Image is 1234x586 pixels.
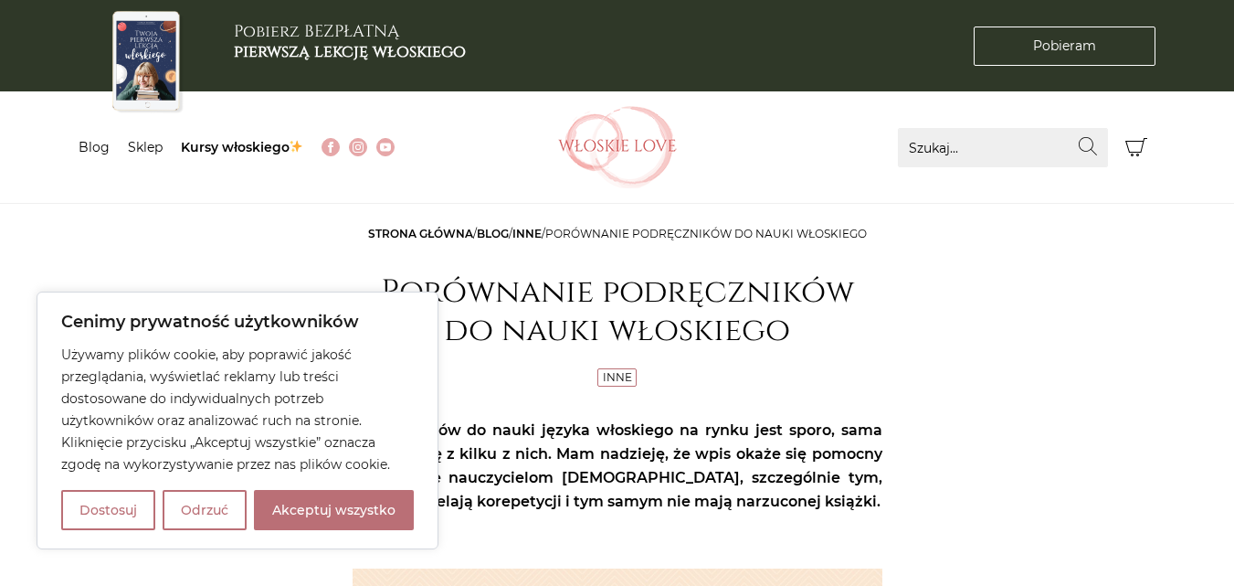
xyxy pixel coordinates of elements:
[1117,128,1156,167] button: Koszyk
[558,106,677,188] img: Włoskielove
[974,27,1155,66] a: Pobieram
[61,344,414,475] p: Używamy plików cookie, aby poprawić jakość przeglądania, wyświetlać reklamy lub treści dostosowan...
[512,227,542,240] a: Inne
[603,370,632,384] a: Inne
[290,140,302,153] img: ✨
[477,227,509,240] a: Blog
[353,419,882,514] p: Podręczników do nauki języka włoskiego na rynku jest sporo, sama uczyłam się z kilku z nich. Mam ...
[368,227,867,240] span: / / /
[234,22,466,61] h3: Pobierz BEZPŁATNĄ
[163,490,247,530] button: Odrzuć
[368,227,473,240] a: Strona główna
[898,128,1108,167] input: Szukaj...
[1033,37,1096,56] span: Pobieram
[61,490,155,530] button: Dostosuj
[61,311,414,333] p: Cenimy prywatność użytkowników
[128,139,163,155] a: Sklep
[545,227,867,240] span: Porównanie podręczników do nauki włoskiego
[254,490,414,530] button: Akceptuj wszystko
[79,139,110,155] a: Blog
[353,273,882,350] h1: Porównanie podręczników do nauki włoskiego
[181,139,304,155] a: Kursy włoskiego
[234,40,466,63] b: pierwszą lekcję włoskiego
